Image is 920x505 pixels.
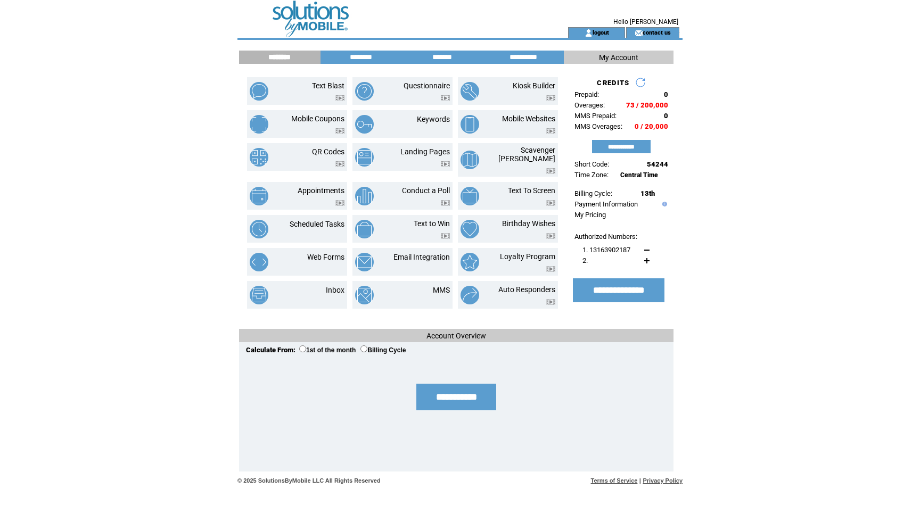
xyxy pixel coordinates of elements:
[585,29,593,37] img: account_icon.gif
[360,345,367,352] input: Billing Cycle
[441,95,450,101] img: video.png
[546,233,555,239] img: video.png
[426,332,486,340] span: Account Overview
[402,186,450,195] a: Conduct a Poll
[582,246,630,254] span: 1. 13163902187
[500,252,555,261] a: Loyalty Program
[298,186,344,195] a: Appointments
[335,200,344,206] img: video.png
[574,160,609,168] span: Short Code:
[574,211,606,219] a: My Pricing
[335,95,344,101] img: video.png
[441,233,450,239] img: video.png
[574,101,605,109] span: Overages:
[502,114,555,123] a: Mobile Websites
[546,299,555,305] img: video.png
[635,122,668,130] span: 0 / 20,000
[246,346,295,354] span: Calculate From:
[250,148,268,167] img: qr-codes.png
[299,345,306,352] input: 1st of the month
[355,82,374,101] img: questionnaire.png
[250,82,268,101] img: text-blast.png
[640,189,655,197] span: 13th
[461,115,479,134] img: mobile-websites.png
[291,114,344,123] a: Mobile Coupons
[574,233,637,241] span: Authorized Numbers:
[546,95,555,101] img: video.png
[461,286,479,304] img: auto-responders.png
[355,148,374,167] img: landing-pages.png
[250,220,268,238] img: scheduled-tasks.png
[461,253,479,271] img: loyalty-program.png
[593,29,609,36] a: logout
[660,202,667,206] img: help.gif
[639,477,641,484] span: |
[546,168,555,174] img: video.png
[574,200,638,208] a: Payment Information
[513,81,555,90] a: Kiosk Builder
[664,112,668,120] span: 0
[312,81,344,90] a: Text Blast
[643,477,683,484] a: Privacy Policy
[546,200,555,206] img: video.png
[597,79,629,87] span: CREDITS
[461,187,479,205] img: text-to-screen.png
[414,219,450,228] a: Text to Win
[355,220,374,238] img: text-to-win.png
[574,189,612,197] span: Billing Cycle:
[664,90,668,98] span: 0
[461,151,479,169] img: scavenger-hunt.png
[626,101,668,109] span: 73 / 200,000
[546,128,555,134] img: video.png
[355,253,374,271] img: email-integration.png
[599,53,638,62] span: My Account
[335,161,344,167] img: video.png
[582,256,588,264] span: 2.
[591,477,638,484] a: Terms of Service
[498,285,555,294] a: Auto Responders
[441,200,450,206] img: video.png
[574,90,599,98] span: Prepaid:
[299,346,356,354] label: 1st of the month
[647,160,668,168] span: 54244
[441,161,450,167] img: video.png
[360,346,406,354] label: Billing Cycle
[498,146,555,163] a: Scavenger [PERSON_NAME]
[250,115,268,134] img: mobile-coupons.png
[574,122,622,130] span: MMS Overages:
[508,186,555,195] a: Text To Screen
[502,219,555,228] a: Birthday Wishes
[355,286,374,304] img: mms.png
[250,253,268,271] img: web-forms.png
[574,171,609,179] span: Time Zone:
[404,81,450,90] a: Questionnaire
[400,147,450,156] a: Landing Pages
[546,266,555,272] img: video.png
[643,29,671,36] a: contact us
[393,253,450,261] a: Email Integration
[355,115,374,134] img: keywords.png
[613,18,678,26] span: Hello [PERSON_NAME]
[433,286,450,294] a: MMS
[326,286,344,294] a: Inbox
[635,29,643,37] img: contact_us_icon.gif
[574,112,617,120] span: MMS Prepaid:
[417,115,450,123] a: Keywords
[461,82,479,101] img: kiosk-builder.png
[307,253,344,261] a: Web Forms
[250,187,268,205] img: appointments.png
[335,128,344,134] img: video.png
[250,286,268,304] img: inbox.png
[290,220,344,228] a: Scheduled Tasks
[237,477,381,484] span: © 2025 SolutionsByMobile LLC All Rights Reserved
[312,147,344,156] a: QR Codes
[620,171,658,179] span: Central Time
[461,220,479,238] img: birthday-wishes.png
[355,187,374,205] img: conduct-a-poll.png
